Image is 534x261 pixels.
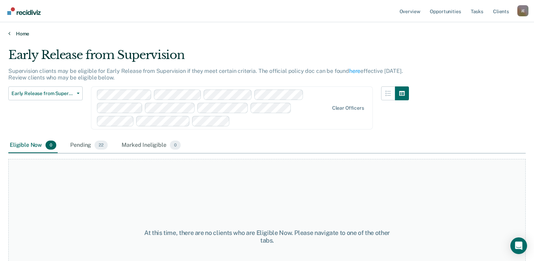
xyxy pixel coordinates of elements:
div: Pending22 [69,138,109,153]
span: Early Release from Supervision [11,91,74,96]
a: Home [8,31,526,37]
span: 0 [170,141,181,150]
div: At this time, there are no clients who are Eligible Now. Please navigate to one of the other tabs. [138,229,396,244]
div: Early Release from Supervision [8,48,409,68]
button: Profile dropdown button [517,5,528,16]
div: Marked Ineligible0 [120,138,182,153]
span: 22 [95,141,108,150]
span: 0 [46,141,56,150]
p: Supervision clients may be eligible for Early Release from Supervision if they meet certain crite... [8,68,403,81]
img: Recidiviz [7,7,41,15]
div: Open Intercom Messenger [510,237,527,254]
a: here [349,68,360,74]
button: Early Release from Supervision [8,86,83,100]
div: Clear officers [332,105,364,111]
div: Eligible Now0 [8,138,58,153]
div: J E [517,5,528,16]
